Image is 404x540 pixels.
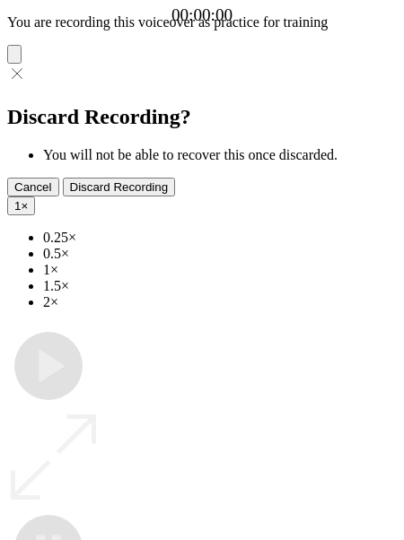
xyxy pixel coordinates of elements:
a: 00:00:00 [171,5,233,25]
li: 1.5× [43,278,397,294]
li: 0.25× [43,230,397,246]
li: 1× [43,262,397,278]
span: 1 [14,199,21,213]
button: Cancel [7,178,59,196]
button: 1× [7,196,35,215]
p: You are recording this voiceover as practice for training [7,14,397,30]
li: 0.5× [43,246,397,262]
li: 2× [43,294,397,310]
h2: Discard Recording? [7,105,397,129]
li: You will not be able to recover this once discarded. [43,147,397,163]
button: Discard Recording [63,178,176,196]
